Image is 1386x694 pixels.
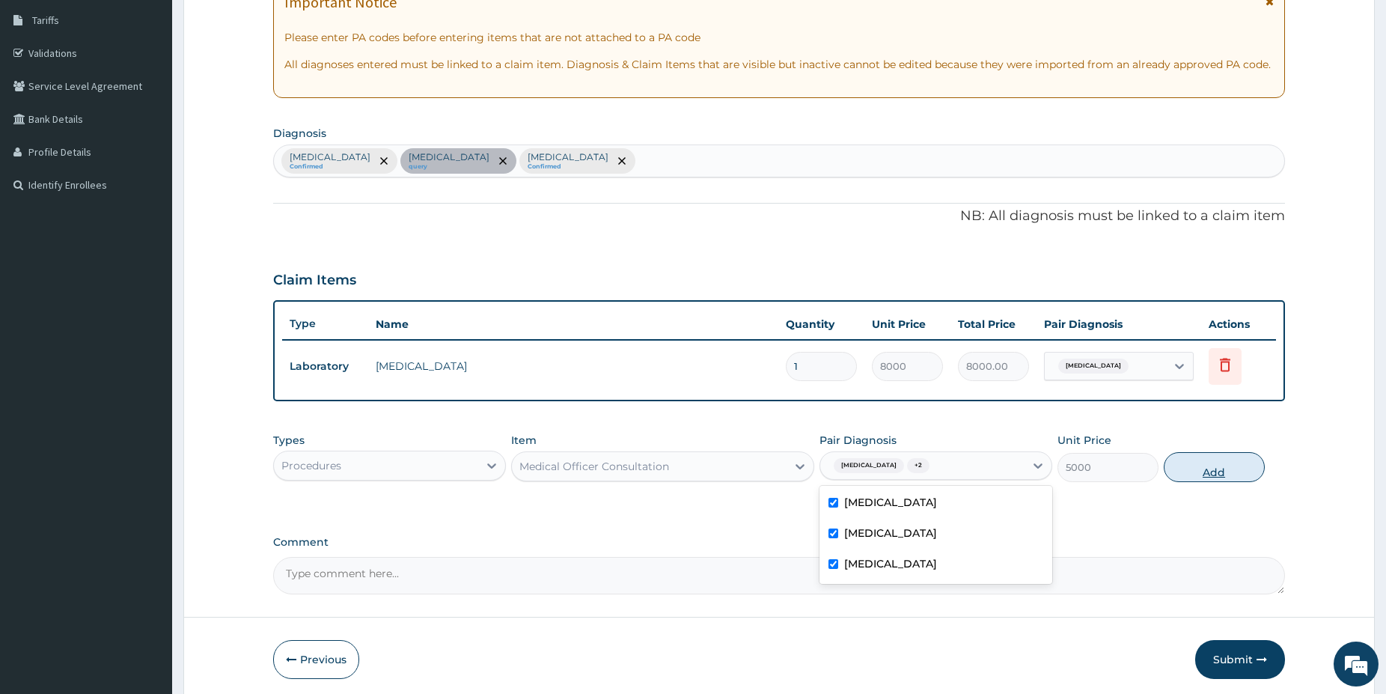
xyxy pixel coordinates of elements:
label: Pair Diagnosis [819,433,897,448]
th: Actions [1201,309,1276,339]
label: Item [511,433,537,448]
div: Medical Officer Consultation [519,459,669,474]
span: + 2 [907,458,929,473]
label: Types [273,434,305,447]
label: [MEDICAL_DATA] [844,526,937,541]
small: Confirmed [528,163,608,171]
th: Pair Diagnosis [1037,309,1201,339]
h3: Claim Items [273,273,356,289]
th: Name [368,309,778,339]
div: Chat with us now [78,84,251,103]
p: All diagnoses entered must be linked to a claim item. Diagnosis & Claim Items that are visible bu... [284,57,1274,72]
label: Unit Price [1057,433,1111,448]
label: [MEDICAL_DATA] [844,495,937,510]
span: We're online! [87,189,207,340]
p: Please enter PA codes before entering items that are not attached to a PA code [284,30,1274,45]
th: Type [282,310,368,338]
span: [MEDICAL_DATA] [834,458,904,473]
span: remove selection option [615,154,629,168]
small: query [409,163,489,171]
th: Quantity [778,309,864,339]
p: NB: All diagnosis must be linked to a claim item [273,207,1285,226]
button: Submit [1195,640,1285,679]
div: Procedures [281,458,341,473]
img: d_794563401_company_1708531726252_794563401 [28,75,61,112]
label: [MEDICAL_DATA] [844,556,937,571]
span: [MEDICAL_DATA] [1058,359,1129,374]
p: [MEDICAL_DATA] [528,151,608,163]
textarea: Type your message and hit 'Enter' [7,409,285,461]
label: Comment [273,536,1285,549]
th: Total Price [950,309,1037,339]
th: Unit Price [864,309,950,339]
small: Confirmed [290,163,370,171]
button: Add [1164,452,1265,482]
span: remove selection option [377,154,391,168]
label: Diagnosis [273,126,326,141]
td: [MEDICAL_DATA] [368,351,778,381]
span: Tariffs [32,13,59,27]
div: Minimize live chat window [245,7,281,43]
span: remove selection option [496,154,510,168]
p: [MEDICAL_DATA] [290,151,370,163]
td: Laboratory [282,353,368,380]
p: [MEDICAL_DATA] [409,151,489,163]
button: Previous [273,640,359,679]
